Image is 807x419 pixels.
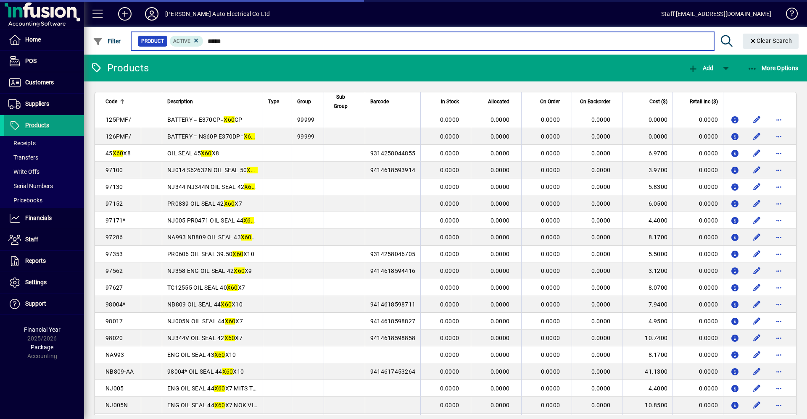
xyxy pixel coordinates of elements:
td: 0.0000 [672,262,723,279]
td: 7.9400 [622,296,672,313]
span: 0.0000 [541,116,560,123]
button: Edit [750,113,764,126]
span: 97286 [105,234,123,241]
div: On Order [527,97,567,106]
button: Edit [750,365,764,378]
span: 98004* [105,301,126,308]
a: Staff [4,229,84,250]
button: Edit [750,348,764,361]
span: 0.0000 [591,217,611,224]
td: 8.1700 [622,346,672,363]
td: 0.0000 [672,363,723,380]
em: X60 [232,251,243,257]
span: 0.0000 [591,200,611,207]
span: 0.0000 [440,368,459,375]
td: 0.0000 [672,279,723,296]
span: 98017 [105,318,123,325]
span: 97130 [105,183,123,190]
button: More options [772,180,786,194]
button: More options [772,214,786,227]
div: [PERSON_NAME] Auto Electrical Co Ltd [165,7,270,21]
td: 0.0000 [672,296,723,313]
span: 0.0000 [541,284,560,291]
span: ENG OIL SEAL 43 X10 [167,351,236,358]
a: Transfers [4,150,84,165]
span: 97100 [105,167,123,173]
span: Serial Numbers [8,183,53,189]
span: NB809-AA [105,368,134,375]
td: 4.4000 [622,212,672,229]
td: 0.0000 [622,111,672,128]
span: 0.0000 [491,217,510,224]
span: 0.0000 [491,284,510,291]
span: NA993 NB809 OIL SEAL 43 X10 [167,234,262,241]
span: 0.0000 [491,267,510,274]
button: More options [772,264,786,278]
a: Home [4,29,84,50]
button: More Options [745,60,801,76]
a: Settings [4,272,84,293]
span: 0.0000 [491,167,510,173]
button: Edit [750,180,764,194]
span: 9414618598711 [370,301,415,308]
span: NJ005N [105,402,128,409]
span: 98004* OIL SEAL 44 X10 [167,368,244,375]
div: On Backorder [577,97,618,106]
em: X60 [113,150,124,157]
span: 0.0000 [440,402,459,409]
span: PR0606 OIL SEAL 39.50 X10 [167,251,254,257]
span: Transfers [8,154,38,161]
div: Code [105,97,136,106]
td: 3.1200 [622,262,672,279]
div: Allocated [476,97,517,106]
button: More options [772,298,786,311]
button: Add [686,60,715,76]
span: 9414617453264 [370,368,415,375]
span: Active [173,38,190,44]
td: 5.8300 [622,178,672,195]
span: 0.0000 [440,251,459,257]
td: 0.0000 [672,178,723,195]
div: Products [90,61,149,75]
a: Customers [4,72,84,93]
span: NJ005 [105,385,124,392]
em: X60 [221,301,232,308]
span: Barcode [370,97,389,106]
span: NJ005 PR0471 OIL SEAL 44 X7 [167,217,261,224]
em: X60 [225,318,236,325]
span: 0.0000 [440,217,459,224]
a: Knowledge Base [780,2,796,29]
span: Code [105,97,117,106]
span: 0.0000 [541,150,560,157]
span: 0.0000 [591,251,611,257]
span: 9414618598858 [370,335,415,341]
a: Write Offs [4,165,84,179]
button: Add [111,6,138,21]
span: BATTERY = NS60P E370DP= DP [167,133,262,140]
span: 97152 [105,200,123,207]
td: 6.0500 [622,195,672,212]
span: 97627 [105,284,123,291]
button: More options [772,147,786,160]
td: 10.8500 [622,397,672,414]
a: Financials [4,208,84,229]
span: 9414618594416 [370,267,415,274]
em: X60 [224,200,235,207]
span: 0.0000 [591,284,611,291]
a: Receipts [4,136,84,150]
span: Customers [25,79,54,86]
span: 0.0000 [440,234,459,241]
span: 0.0000 [541,368,560,375]
button: More options [772,230,786,244]
span: 0.0000 [541,267,560,274]
span: 9314258046705 [370,251,415,257]
button: Edit [750,298,764,311]
span: 0.0000 [591,368,611,375]
span: 0.0000 [491,133,510,140]
span: Receipts [8,140,36,147]
span: 0.0000 [491,385,510,392]
button: Profile [138,6,165,21]
a: Serial Numbers [4,179,84,193]
span: 0.0000 [440,267,459,274]
div: Staff [EMAIL_ADDRESS][DOMAIN_NAME] [661,7,771,21]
